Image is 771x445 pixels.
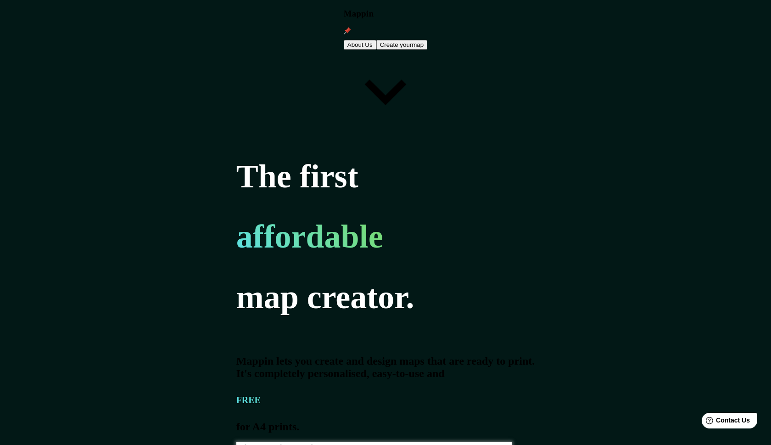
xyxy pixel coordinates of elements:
[344,9,427,19] h3: Mappin
[236,158,414,323] h1: The first map creator.
[376,40,428,50] button: Create yourmap
[344,27,351,34] img: mappin-pin
[236,355,535,434] h2: Mappin lets you create and design maps that are ready to print. It's completely personalised, eas...
[236,395,535,406] h5: FREE
[689,409,761,435] iframe: Help widget launcher
[344,40,376,50] button: About Us
[236,218,414,256] h1: affordable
